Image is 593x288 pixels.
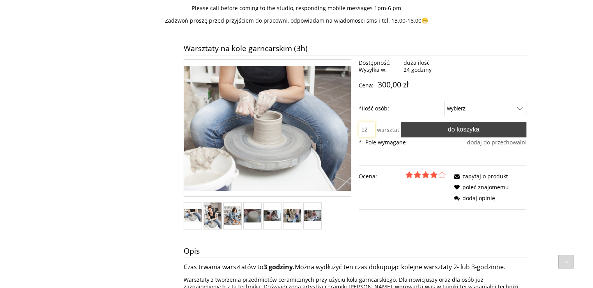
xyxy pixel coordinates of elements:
img: warsztaty0.jpg [204,203,221,229]
button: Do koszyka [401,122,527,137]
a: Miniaturka 3 z 7. warsztaty toczenie na kole2.jpg. Naciśnij Enter lub spację, aby otworzyć wybran... [224,206,241,225]
iframe: fb:like Facebook Social Plugin [359,212,409,223]
span: Cena: [359,82,374,89]
label: Ilość osób: [359,101,389,116]
a: zapytaj o produkt [451,172,508,180]
a: Miniaturka 4 z 7. warsztaty1.jpg. Naciśnij Enter lub spację, aby otworzyć wybrane zdjęcie w widok... [244,209,261,222]
em: 300,00 zł [378,79,409,90]
span: Wysyłka w: [359,66,401,73]
img: warsztaty1.jpg [244,209,261,222]
p: Zadzwoń proszę przed przyjściem do pracowni, odpowiadam na wiadomosci sms i tel. 13.00-18.00😁 [67,17,527,24]
p: Please call before coming to the studio, responding mobile messages 1pm-6 pm [67,5,527,12]
a: dodaj do przechowalni [467,139,526,146]
span: Do koszyka [448,126,480,133]
img: warsztaty toczenie na kole2.jpg [224,206,241,225]
a: Miniaturka 5 z 7. warsztaty2.jpg. Naciśnij Enter lub spację, aby otworzyć wybrane zdjęcie w widok... [264,210,281,221]
em: Ocena: [359,171,377,182]
span: Czas trwania warsztatów to Można wydłużyć ten czas dokupując kolejne warsztaty 2- lub 3-godzinne. [184,263,505,271]
span: dodaj do przechowalni [467,139,526,146]
a: Miniaturka 7 z 7. warsztaty8.jpg. Naciśnij Enter lub spację, aby otworzyć wybrane zdjęcie w widok... [304,210,321,221]
span: warsztat [377,126,399,133]
img: warsztaty8.jpg [304,210,321,221]
img: warstzaty-kolo.jpg [184,209,202,222]
a: Miniaturka 2 z 7. warsztaty0.jpg. Naciśnij Enter lub spację, aby otworzyć wybrane zdjęcie w widok... [204,203,221,229]
a: Miniaturka 6 z 7. warsztaty5.jpg. Naciśnij Enter lub spację, aby otworzyć wybrane zdjęcie w widok... [283,209,301,222]
a: Miniaturka 1 z 7. warstzaty-kolo.jpg. Naciśnij Enter lub spację, aby otworzyć wybrane zdjęcie w w... [184,209,202,222]
h3: Opis [184,244,527,258]
img: warsztaty5.jpg [283,209,301,222]
img: warsztaty2.jpg [264,210,281,221]
input: ilość [359,122,375,137]
span: Dostępność: [359,59,401,66]
a: poleć znajomemu [451,183,509,191]
span: duża ilość [404,59,430,66]
h1: Warsztaty na kole garncarskim (3h) [184,41,527,55]
span: - Pole wymagane [359,139,406,146]
span: 24 godziny [404,66,432,73]
strong: 3 godziny. [264,263,295,271]
img: warstzaty-kolo.jpg Naciśnij Enter lub spację, aby otworzyć wybrane zdjęcie w widoku pełnoekranowym. [184,66,351,191]
a: dodaj opinię [451,194,495,202]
